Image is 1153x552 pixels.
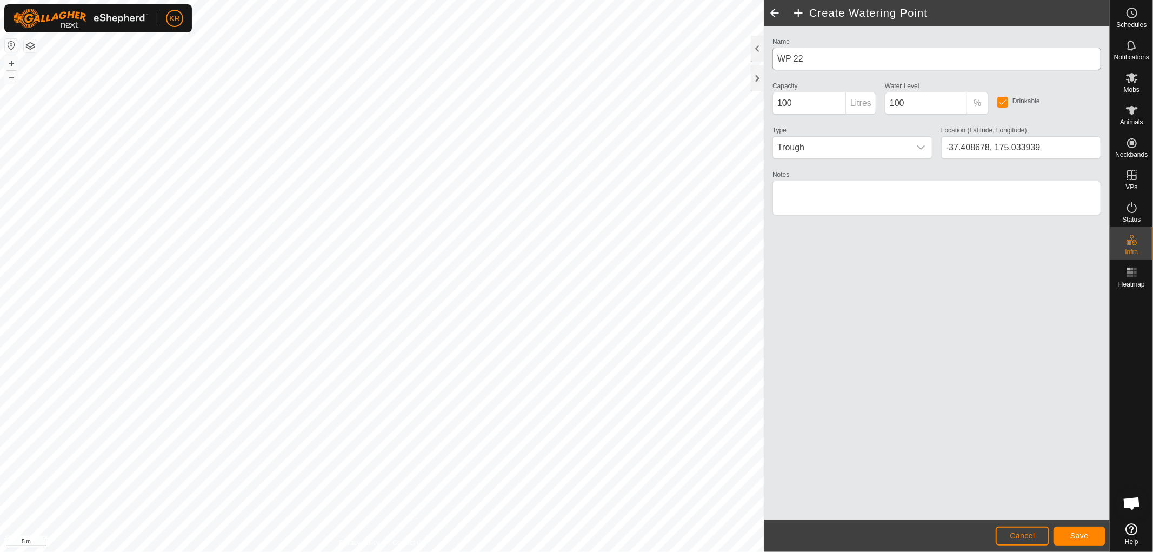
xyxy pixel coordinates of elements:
[1110,519,1153,549] a: Help
[24,39,37,52] button: Map Layers
[13,9,148,28] img: Gallagher Logo
[5,57,18,70] button: +
[967,92,989,115] p-inputgroup-addon: %
[1120,119,1143,125] span: Animals
[1070,531,1089,540] span: Save
[1124,87,1139,93] span: Mobs
[1114,54,1149,61] span: Notifications
[772,81,798,91] label: Capacity
[885,92,967,115] input: 0
[772,170,789,179] label: Notes
[772,37,790,46] label: Name
[773,137,910,158] span: Trough
[1116,487,1148,520] a: Open chat
[339,538,380,548] a: Privacy Policy
[910,137,932,158] div: dropdown trigger
[1125,538,1138,545] span: Help
[1010,531,1035,540] span: Cancel
[169,13,179,24] span: KR
[5,71,18,84] button: –
[1054,527,1105,546] button: Save
[846,92,876,115] p-inputgroup-addon: Litres
[772,125,787,135] label: Type
[392,538,424,548] a: Contact Us
[996,527,1049,546] button: Cancel
[1116,22,1147,28] span: Schedules
[5,39,18,52] button: Reset Map
[1115,151,1148,158] span: Neckbands
[1125,249,1138,255] span: Infra
[1118,281,1145,288] span: Heatmap
[792,6,1110,19] h2: Create Watering Point
[1125,184,1137,190] span: VPs
[885,81,919,91] label: Water Level
[1122,216,1141,223] span: Status
[1012,98,1040,104] label: Drinkable
[941,125,1027,135] label: Location (Latitude, Longitude)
